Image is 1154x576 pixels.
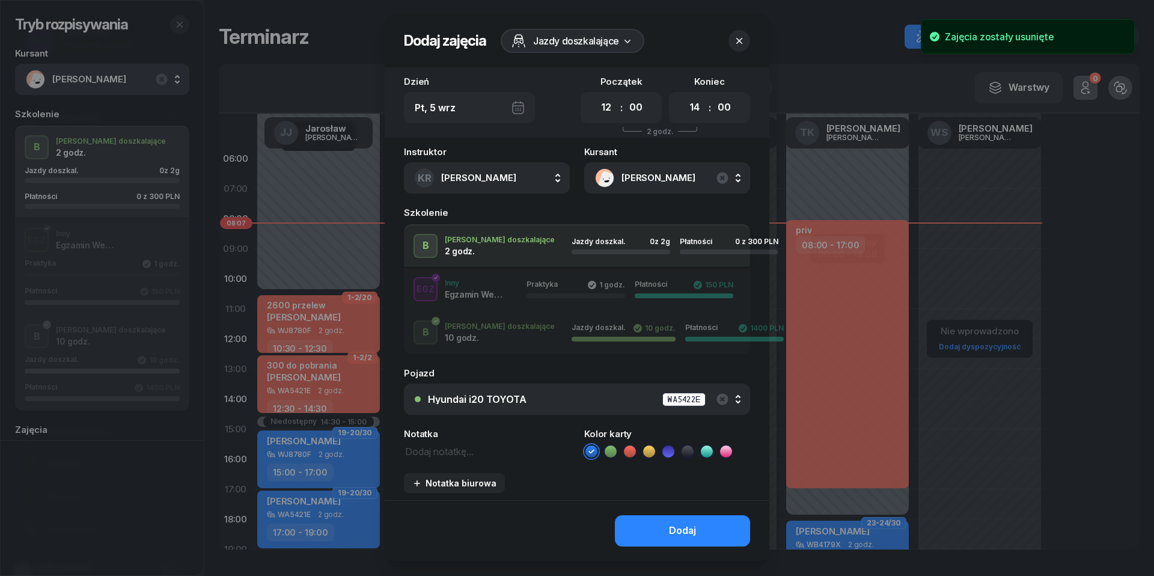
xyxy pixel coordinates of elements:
[404,268,750,311] button: EGZInnyEgzamin WewnętrznyPraktyka1 godz.Płatności150 PLN
[615,515,750,547] button: Dodaj
[412,478,496,488] div: Notatka biurowa
[527,280,558,289] span: Praktyka
[738,323,784,333] div: 1400 PLN
[633,323,676,333] div: 10 godz.
[620,100,623,115] div: :
[709,100,711,115] div: :
[533,34,619,48] span: Jazdy doszkalające
[587,280,625,290] div: 1 godz.
[662,393,706,406] div: WA5422E
[404,384,750,415] button: Hyundai i20 TOYOTAWA5422E
[428,394,527,404] div: Hyundai i20 TOYOTA
[693,280,733,290] div: 150 PLN
[572,323,626,332] span: Jazdy doszkal.
[650,237,670,245] div: 0 z 2g
[945,29,1054,44] div: Zajęcia zostały usunięte
[404,224,750,268] button: B[PERSON_NAME] doszkalające2 godz.Jazdy doszkal.0z 2gPłatności0 z 300 PLN
[669,523,696,539] div: Dodaj
[635,280,674,290] div: Płatności
[685,323,725,333] div: Płatności
[404,31,486,51] h2: Dodaj zajęcia
[404,311,750,354] button: B[PERSON_NAME] doszkalające10 godz.Jazdy doszkal.10 godz.Płatności1400 PLN
[572,237,626,246] span: Jazdy doszkal.
[621,170,739,186] span: [PERSON_NAME]
[418,173,432,183] span: KR
[404,473,505,493] button: Notatka biurowa
[680,237,719,245] div: Płatności
[441,172,516,183] span: [PERSON_NAME]
[404,162,570,194] button: KR[PERSON_NAME]
[735,237,778,245] div: 0 z 300 PLN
